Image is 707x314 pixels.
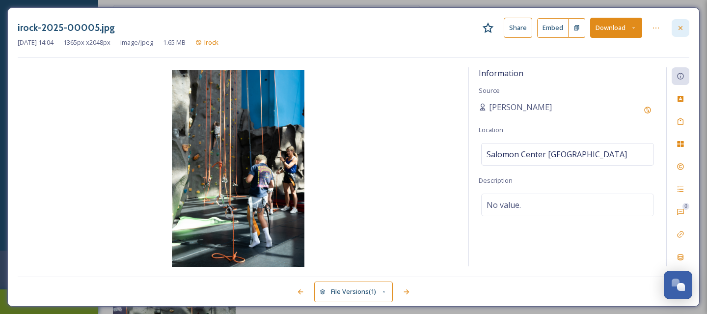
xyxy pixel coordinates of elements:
[18,70,459,269] img: irock-2025-00005.jpg
[487,199,521,211] span: No value.
[63,38,110,47] span: 1365 px x 2048 px
[537,18,569,38] button: Embed
[18,21,115,35] h3: irock-2025-00005.jpg
[479,125,503,134] span: Location
[314,282,393,302] button: File Versions(1)
[487,148,627,160] span: Salomon Center [GEOGRAPHIC_DATA]
[120,38,153,47] span: image/jpeg
[664,271,692,299] button: Open Chat
[163,38,186,47] span: 1.65 MB
[204,38,218,47] span: Irock
[590,18,642,38] button: Download
[682,203,689,210] div: 0
[18,38,54,47] span: [DATE] 14:04
[479,68,523,79] span: Information
[479,176,513,185] span: Description
[489,101,552,113] span: [PERSON_NAME]
[479,86,500,95] span: Source
[504,18,532,38] button: Share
